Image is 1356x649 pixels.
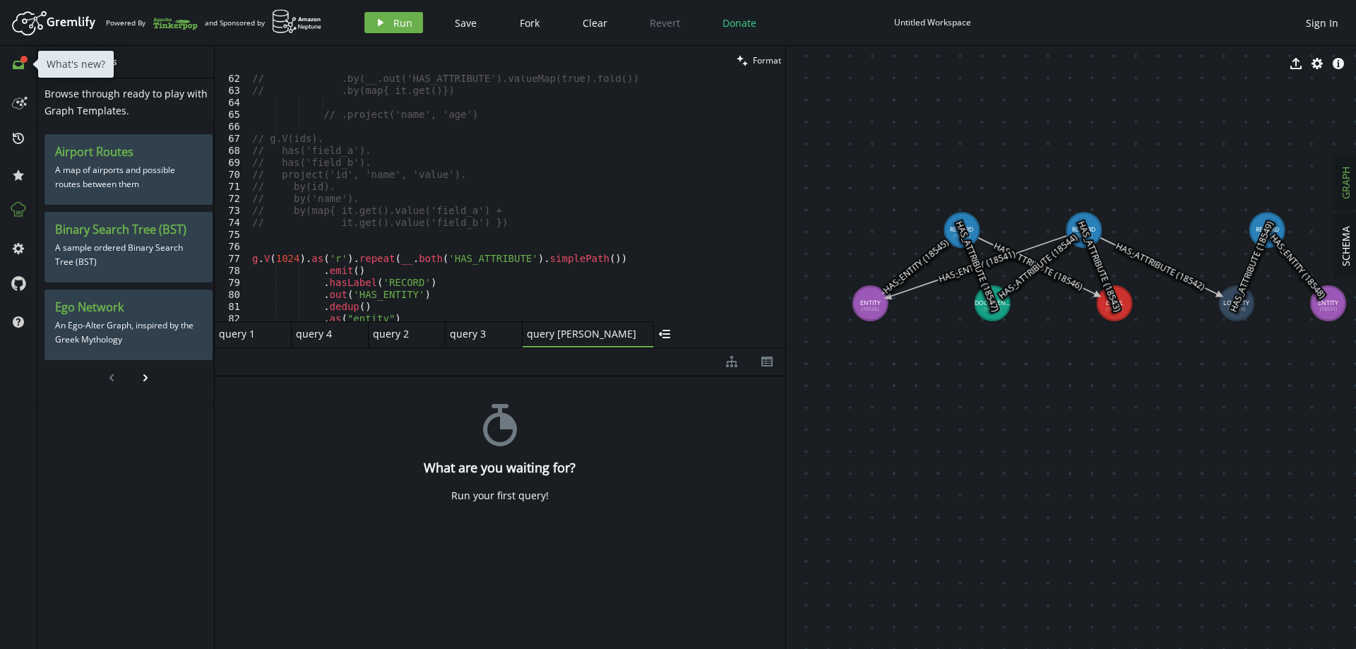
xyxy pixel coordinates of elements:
span: Sign In [1306,16,1338,30]
div: 81 [215,301,249,313]
div: 74 [215,217,249,229]
div: 70 [215,169,249,181]
div: 79 [215,277,249,289]
div: 80 [215,289,249,301]
div: 68 [215,145,249,157]
p: An Ego-Alter Graph, inspired by the Greek Mythology [55,315,202,350]
span: query 3 [450,328,506,340]
div: Powered By [106,11,198,35]
div: 82 [215,313,249,325]
span: Format [753,54,781,66]
tspan: (18511) [1076,232,1093,239]
button: Fork [509,12,551,33]
div: 77 [215,253,249,265]
span: query 2 [373,328,429,340]
tspan: (18531) [1320,306,1337,312]
h3: Airport Routes [55,145,202,160]
span: Save [455,16,477,30]
span: Clear [583,16,607,30]
div: 76 [215,241,249,253]
h3: Binary Search Tree (BST) [55,222,202,237]
span: Browse through ready to play with Graph Templates. [44,87,208,117]
tspan: (18537) [984,306,1001,312]
div: 66 [215,121,249,133]
h3: Ego Network [55,300,202,315]
tspan: RECORD [1072,225,1095,234]
p: A map of airports and possible routes between them [55,160,202,195]
span: query [PERSON_NAME] [527,328,638,340]
div: 73 [215,205,249,217]
tspan: (18528) [1228,306,1245,312]
tspan: RECORD [950,225,973,234]
div: What's new? [38,51,114,78]
button: Donate [712,12,767,33]
div: 65 [215,109,249,121]
tspan: RECORD [1256,225,1279,234]
button: Clear [572,12,618,33]
img: AWS Neptune [272,9,322,34]
div: Untitled Workspace [894,17,971,28]
span: GRAPH [1339,167,1352,199]
span: Fork [520,16,540,30]
p: A sample ordered Binary Search Tree (BST) [55,237,202,273]
tspan: LOYALTY [1223,299,1249,307]
div: Run your first query! [451,489,549,502]
span: Donate [722,16,756,30]
div: 75 [215,229,249,241]
tspan: ENTITY [1318,299,1338,307]
span: Revert [650,16,680,30]
div: and Sponsored by [205,9,322,36]
span: SCHEMA [1339,226,1352,266]
button: Run [364,12,423,33]
div: 62 [215,73,249,85]
span: query 1 [219,328,275,340]
tspan: EMAIL [1105,299,1123,307]
tspan: (18520) [953,232,970,239]
div: 71 [215,181,249,193]
button: Revert [639,12,691,33]
div: 72 [215,193,249,205]
tspan: (18526) [862,306,879,312]
button: Save [444,12,487,33]
tspan: (18533) [1259,232,1275,239]
button: Format [732,46,785,75]
div: 67 [215,133,249,145]
div: 64 [215,97,249,109]
tspan: DOCUMEN... [975,299,1010,307]
tspan: ENTITY [860,299,880,307]
div: 69 [215,157,249,169]
div: 63 [215,85,249,97]
h4: What are you waiting for? [424,460,576,475]
button: Sign In [1299,12,1345,33]
div: 78 [215,265,249,277]
span: Run [393,16,412,30]
tspan: (18517) [1106,306,1123,312]
span: query 4 [296,328,352,340]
